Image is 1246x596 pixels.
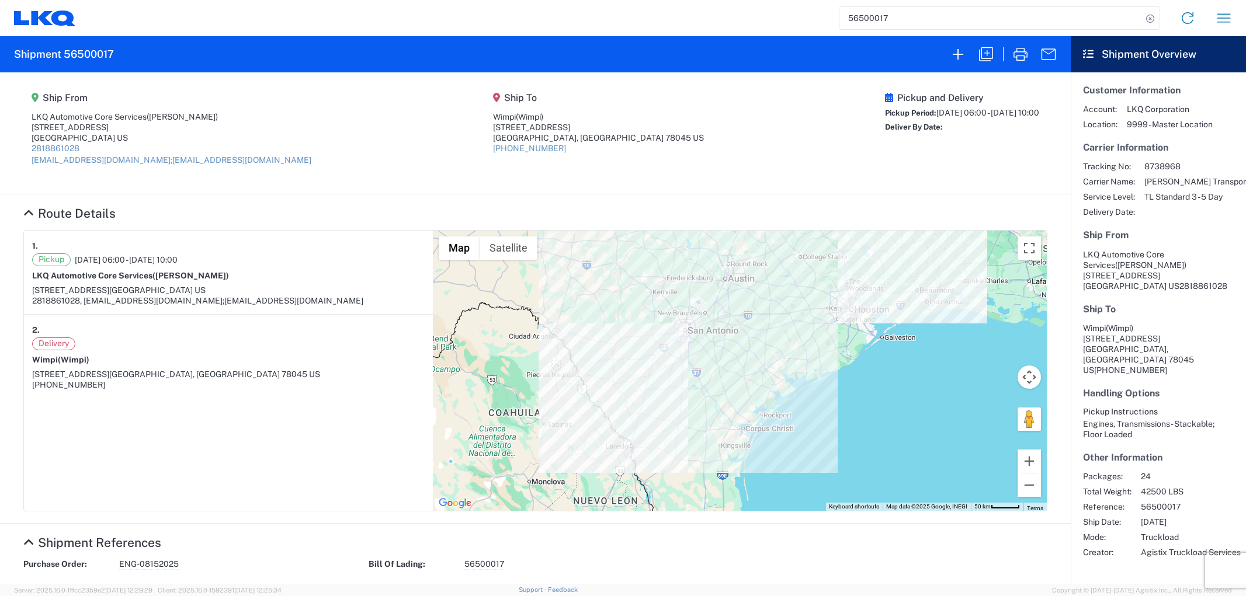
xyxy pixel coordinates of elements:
span: [PHONE_NUMBER] [1094,365,1167,375]
span: LKQ Automotive Core Services [1083,250,1164,270]
h5: Carrier Information [1083,142,1234,153]
span: Agistix Truckload Services [1141,547,1241,557]
span: Wimpi [STREET_ADDRESS] [1083,323,1160,343]
span: Carrier Name: [1083,176,1135,187]
span: Packages: [1083,471,1132,482]
span: Delivery Date: [1083,207,1135,217]
span: Ship Date: [1083,517,1132,527]
span: (Wimpi) [516,112,543,121]
span: Pickup Period: [885,109,936,117]
span: Creator: [1083,547,1132,557]
h5: Other Information [1083,452,1234,463]
a: Terms [1027,505,1043,511]
span: ([PERSON_NAME]) [1115,260,1186,270]
strong: LKQ Automotive Core Services [32,271,229,280]
button: Drag Pegman onto the map to open Street View [1018,407,1041,431]
span: Account: [1083,104,1117,114]
h2: Shipment 56500017 [14,47,114,61]
span: [STREET_ADDRESS] [32,370,109,379]
a: 2818861028 [32,144,79,153]
h5: Ship To [1083,304,1234,315]
span: ([PERSON_NAME]) [152,271,229,280]
button: Map Scale: 50 km per 46 pixels [971,503,1023,511]
header: Shipment Overview [1071,36,1246,72]
img: Google [436,496,474,511]
span: Deliver By Date: [885,123,943,131]
span: ENG-08152025 [119,559,179,570]
span: Reference: [1083,501,1132,512]
span: ([PERSON_NAME]) [147,112,218,121]
span: Total Weight: [1083,486,1132,497]
strong: 2. [32,323,40,337]
div: 2818861028, [EMAIL_ADDRESS][DOMAIN_NAME];[EMAIL_ADDRESS][DOMAIN_NAME] [32,295,425,306]
h5: Pickup and Delivery [885,92,1039,103]
h5: Ship From [1083,229,1234,241]
span: [DATE] 12:29:29 [105,587,152,594]
div: [GEOGRAPHIC_DATA], [GEOGRAPHIC_DATA] 78045 US [493,133,704,143]
address: [GEOGRAPHIC_DATA], [GEOGRAPHIC_DATA] 78045 US [1083,323,1234,375]
div: [GEOGRAPHIC_DATA] US [32,133,311,143]
span: [GEOGRAPHIC_DATA] US [109,285,206,295]
span: Truckload [1141,532,1241,542]
a: Hide Details [23,206,116,221]
span: Location: [1083,119,1117,130]
span: (Wimpi) [1106,323,1133,333]
span: [DATE] [1141,517,1241,527]
button: Zoom in [1018,449,1041,473]
a: Feedback [548,586,578,593]
div: Engines, Transmissions - Stackable; Floor Loaded [1083,419,1234,440]
h5: Handling Options [1083,388,1234,399]
h5: Ship To [493,92,704,103]
button: Map camera controls [1018,365,1041,389]
span: [DATE] 06:00 - [DATE] 10:00 [75,255,178,265]
h5: Customer Information [1083,85,1234,96]
span: [DATE] 06:00 - [DATE] 10:00 [936,108,1039,117]
span: [GEOGRAPHIC_DATA], [GEOGRAPHIC_DATA] 78045 US [109,370,320,379]
div: Wimpi [493,111,704,122]
strong: Purchase Order: [23,559,111,570]
span: Pickup [32,253,71,266]
h6: Pickup Instructions [1083,407,1234,417]
h5: Ship From [32,92,311,103]
a: Support [519,586,548,593]
div: [PHONE_NUMBER] [32,379,425,390]
button: Keyboard shortcuts [829,503,879,511]
strong: Wimpi [32,355,89,364]
span: Server: 2025.16.0-1ffcc23b9e2 [14,587,152,594]
span: 2818861028 [1179,281,1227,291]
div: LKQ Automotive Core Services [32,111,311,122]
span: LKQ Corporation [1127,104,1213,114]
span: Copyright © [DATE]-[DATE] Agistix Inc., All Rights Reserved [1052,585,1232,595]
input: Shipment, tracking or reference number [839,7,1142,29]
a: [EMAIL_ADDRESS][DOMAIN_NAME];[EMAIL_ADDRESS][DOMAIN_NAME] [32,155,311,165]
button: Toggle fullscreen view [1018,236,1041,260]
span: Tracking No: [1083,161,1135,172]
span: Service Level: [1083,191,1135,202]
span: Mode: [1083,532,1132,542]
div: [STREET_ADDRESS] [493,122,704,133]
span: Client: 2025.16.0-1592391 [158,587,282,594]
span: [STREET_ADDRESS] [1083,271,1160,280]
span: 42500 LBS [1141,486,1241,497]
a: Hide Details [23,535,161,550]
span: [DATE] 12:25:34 [234,587,282,594]
span: (Wimpi) [58,355,89,364]
span: 56500017 [464,559,504,570]
span: [STREET_ADDRESS] [32,285,109,295]
button: Show street map [439,236,480,260]
a: Open this area in Google Maps (opens a new window) [436,496,474,511]
span: Delivery [32,337,75,350]
span: Map data ©2025 Google, INEGI [886,503,967,510]
span: 56500017 [1141,501,1241,512]
a: [PHONE_NUMBER] [493,144,566,153]
span: 50 km [974,503,991,510]
button: Zoom out [1018,473,1041,497]
button: Show satellite imagery [480,236,537,260]
strong: Bill Of Lading: [369,559,456,570]
div: [STREET_ADDRESS] [32,122,311,133]
span: 9999 - Master Location [1127,119,1213,130]
span: 24 [1141,471,1241,482]
strong: 1. [32,239,38,253]
address: [GEOGRAPHIC_DATA] US [1083,249,1234,291]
